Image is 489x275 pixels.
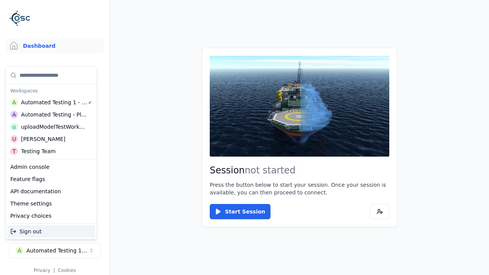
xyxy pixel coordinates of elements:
div: Privacy choices [7,210,95,222]
div: Feature flags [7,173,95,185]
div: Admin console [7,161,95,173]
div: Automated Testing - Playwright [21,111,87,118]
div: Automated Testing 1 - Playwright [21,99,87,106]
div: T [10,147,18,155]
div: u [10,123,18,131]
div: U [10,135,18,143]
div: Sign out [7,225,95,238]
div: Suggestions [6,67,97,159]
div: A [10,111,18,118]
div: API documentation [7,185,95,197]
div: [PERSON_NAME] [21,135,65,143]
div: Testing Team [21,147,56,155]
div: Suggestions [6,224,97,239]
div: Suggestions [6,159,97,223]
div: A [10,99,18,106]
div: Theme settings [7,197,95,210]
div: uploadModelTestWorkspace [21,123,87,131]
div: Workspaces [7,86,95,96]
